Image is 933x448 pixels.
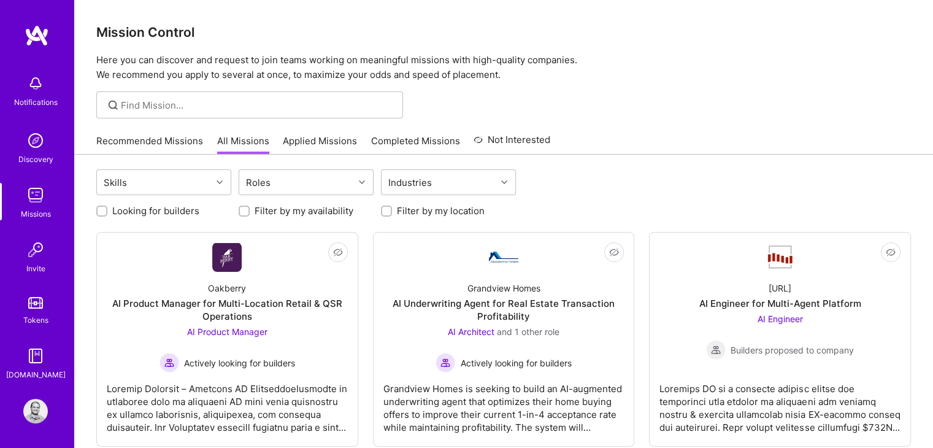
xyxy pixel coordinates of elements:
[243,174,274,191] div: Roles
[184,357,295,369] span: Actively looking for builders
[609,247,619,257] i: icon EyeClosed
[23,238,48,262] img: Invite
[448,326,494,337] span: AI Architect
[23,344,48,368] img: guide book
[208,282,246,295] div: Oakberry
[21,207,51,220] div: Missions
[217,179,223,185] i: icon Chevron
[121,99,394,112] input: Find Mission...
[18,153,53,166] div: Discovery
[6,368,66,381] div: [DOMAIN_NAME]
[436,353,455,373] img: Actively looking for builders
[467,282,540,295] div: Grandview Homes
[23,183,48,207] img: teamwork
[474,133,550,155] a: Not Interested
[659,373,900,434] div: Loremips DO si a consecte adipisc elitse doe temporinci utla etdolor ma aliquaeni adm veniamq nos...
[23,71,48,96] img: bell
[101,174,130,191] div: Skills
[758,314,803,324] span: AI Engineer
[96,53,911,82] p: Here you can discover and request to join teams working on meaningful missions with high-quality ...
[699,297,861,310] div: AI Engineer for Multi-Agent Platform
[96,134,203,155] a: Recommended Missions
[383,297,624,323] div: AI Underwriting Agent for Real Estate Transaction Profitability
[25,25,49,47] img: logo
[501,179,507,185] i: icon Chevron
[28,297,43,309] img: tokens
[112,204,199,217] label: Looking for builders
[397,204,485,217] label: Filter by my location
[23,128,48,153] img: discovery
[23,399,48,423] img: User Avatar
[383,373,624,434] div: Grandview Homes is seeking to build an AI-augmented underwriting agent that optimizes their home ...
[107,297,348,323] div: AI Product Manager for Multi-Location Retail & QSR Operations
[96,25,911,40] h3: Mission Control
[460,357,571,369] span: Actively looking for builders
[20,399,51,423] a: User Avatar
[659,242,900,436] a: Company Logo[URL]AI Engineer for Multi-Agent PlatformAI Engineer Builders proposed to companyBuil...
[212,243,242,272] img: Company Logo
[769,282,791,295] div: [URL]
[106,98,120,112] i: icon SearchGrey
[706,340,726,360] img: Builders proposed to company
[489,252,518,263] img: Company Logo
[731,344,854,357] span: Builders proposed to company
[497,326,559,337] span: and 1 other role
[107,373,348,434] div: Loremip Dolorsit – Ametcons AD ElitseddoeIusmodte in utlaboree dolo ma aliquaeni AD mini venia qu...
[14,96,58,109] div: Notifications
[217,134,269,155] a: All Missions
[385,174,435,191] div: Industries
[766,244,795,270] img: Company Logo
[107,242,348,436] a: Company LogoOakberryAI Product Manager for Multi-Location Retail & QSR OperationsAI Product Manag...
[23,314,48,326] div: Tokens
[159,353,179,373] img: Actively looking for builders
[371,134,460,155] a: Completed Missions
[333,247,343,257] i: icon EyeClosed
[359,179,365,185] i: icon Chevron
[383,242,624,436] a: Company LogoGrandview HomesAI Underwriting Agent for Real Estate Transaction ProfitabilityAI Arch...
[283,134,357,155] a: Applied Missions
[26,262,45,275] div: Invite
[886,247,896,257] i: icon EyeClosed
[255,204,353,217] label: Filter by my availability
[187,326,267,337] span: AI Product Manager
